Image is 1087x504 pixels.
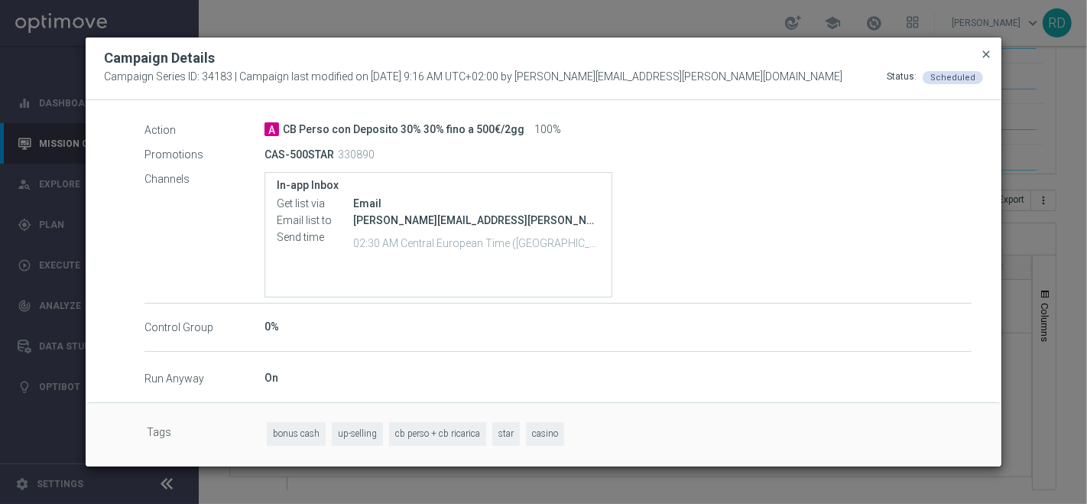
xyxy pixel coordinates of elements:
label: Send time [277,231,353,245]
span: CB Perso con Deposito 30% 30% fino a 500€/2gg [283,123,524,137]
span: casino [526,422,564,446]
p: 330890 [338,148,375,161]
p: 02:30 AM Central European Time ([GEOGRAPHIC_DATA]) (UTC +02:00) [353,235,600,250]
p: CAS-500STAR [264,148,334,161]
span: up-selling [332,422,383,446]
colored-tag: Scheduled [923,70,983,83]
span: Scheduled [930,73,975,83]
label: Promotions [144,148,264,161]
label: Action [144,123,264,137]
div: On [264,370,972,385]
span: cb perso + cb ricarica [389,422,486,446]
div: Email [353,196,600,211]
span: Campaign Series ID: 34183 | Campaign last modified on [DATE] 9:16 AM UTC+02:00 by [PERSON_NAME][E... [104,70,842,84]
label: Tags [147,422,267,446]
span: close [980,48,992,60]
span: 100% [534,123,561,137]
h2: Campaign Details [104,49,215,67]
span: A [264,122,279,136]
label: Control Group [144,320,264,334]
div: [PERSON_NAME][EMAIL_ADDRESS][PERSON_NAME][DOMAIN_NAME] [353,213,600,228]
div: 0% [264,319,972,334]
label: Email list to [277,214,353,228]
span: star [492,422,520,446]
label: In-app Inbox [277,179,600,192]
label: Get list via [277,197,353,211]
div: Status: [887,70,917,84]
span: bonus cash [267,422,326,446]
label: Channels [144,172,264,186]
label: Run Anyway [144,372,264,385]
